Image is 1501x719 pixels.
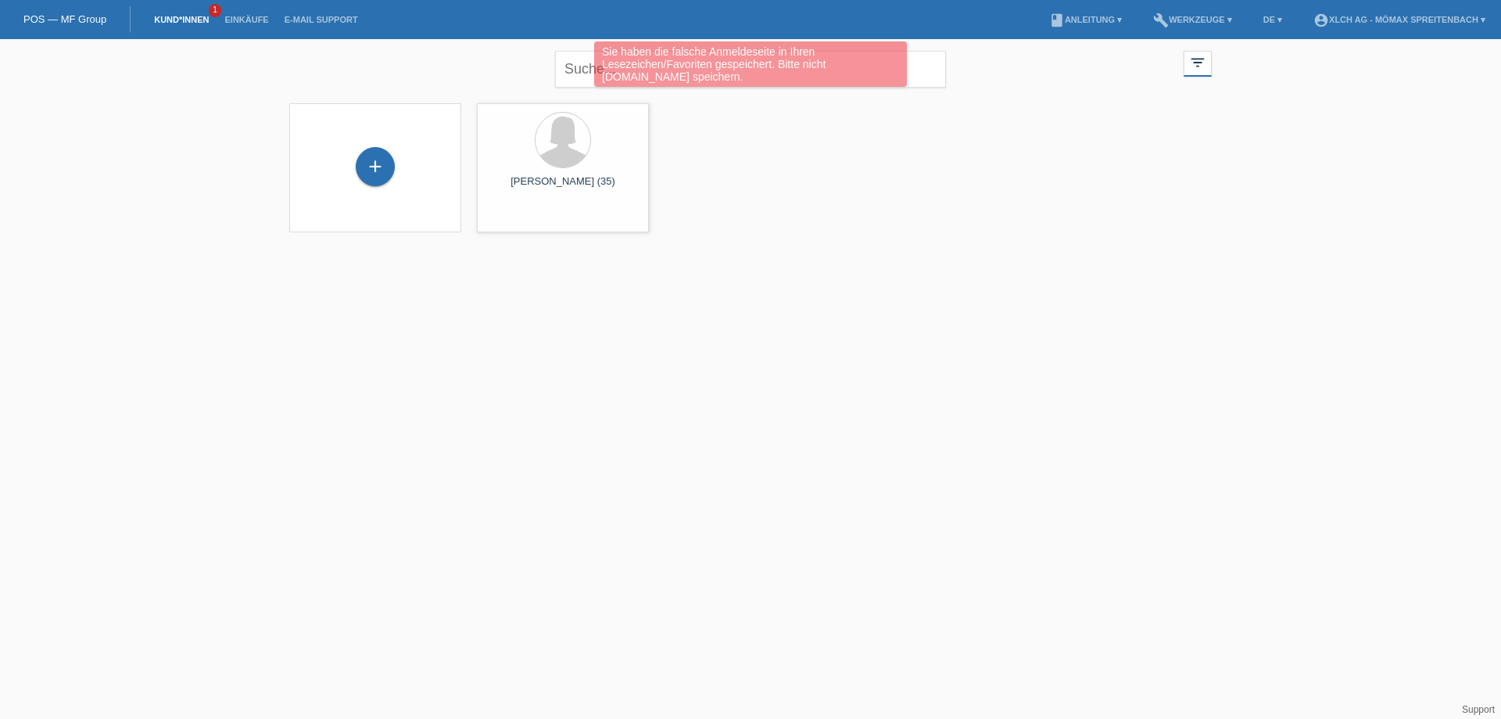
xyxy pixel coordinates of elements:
[217,15,276,24] a: Einkäufe
[489,175,636,200] div: [PERSON_NAME] (35)
[1313,13,1329,28] i: account_circle
[209,4,221,17] span: 1
[277,15,366,24] a: E-Mail Support
[594,41,907,87] div: Sie haben die falsche Anmeldeseite in Ihren Lesezeichen/Favoriten gespeichert. Bitte nicht [DOMAI...
[23,13,106,25] a: POS — MF Group
[1462,704,1495,715] a: Support
[356,153,394,180] div: Kund*in hinzufügen
[1153,13,1169,28] i: build
[1041,15,1130,24] a: bookAnleitung ▾
[1256,15,1290,24] a: DE ▾
[1049,13,1065,28] i: book
[146,15,217,24] a: Kund*innen
[1306,15,1493,24] a: account_circleXLCH AG - Mömax Spreitenbach ▾
[1145,15,1240,24] a: buildWerkzeuge ▾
